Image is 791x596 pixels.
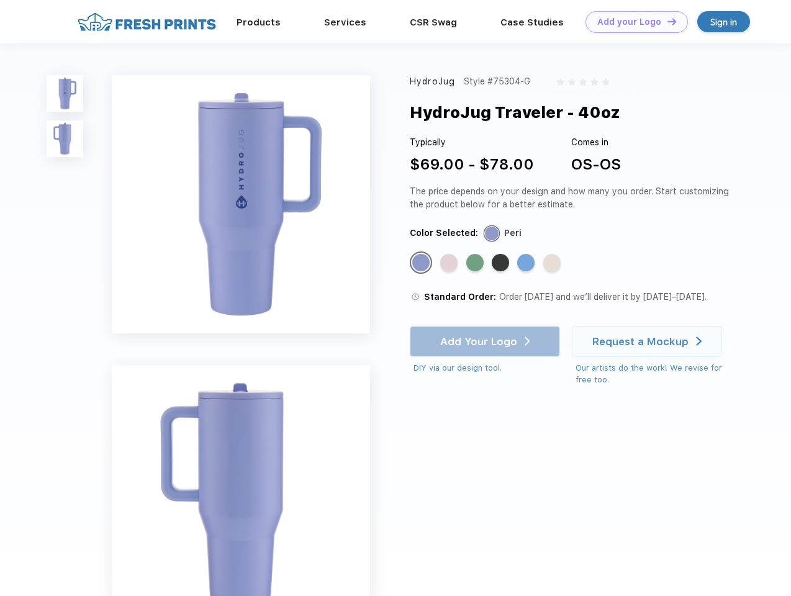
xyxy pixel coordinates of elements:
div: Style #75304-G [464,75,530,88]
img: gray_star.svg [590,78,598,86]
img: func=resize&h=640 [112,75,370,333]
div: Add your Logo [597,17,661,27]
div: Comes in [571,136,621,149]
div: $69.00 - $78.00 [410,153,534,176]
div: The price depends on your design and how many you order. Start customizing the product below for ... [410,185,734,211]
div: Cream [543,254,561,271]
span: Order [DATE] and we’ll deliver it by [DATE]–[DATE]. [499,292,707,302]
div: Peri [504,227,522,240]
img: standard order [410,291,421,302]
img: gray_star.svg [568,78,576,86]
div: Peri [412,254,430,271]
div: Our artists do the work! We revise for free too. [576,362,734,386]
div: Sage [466,254,484,271]
span: Standard Order: [424,292,496,302]
img: gray_star.svg [602,78,610,86]
img: func=resize&h=100 [47,120,83,157]
img: fo%20logo%202.webp [74,11,220,33]
img: func=resize&h=100 [47,75,83,112]
a: Products [237,17,281,28]
a: Sign in [697,11,750,32]
div: Pink Sand [440,254,458,271]
img: gray_star.svg [556,78,564,86]
div: Black [492,254,509,271]
img: gray_star.svg [579,78,587,86]
div: DIY via our design tool. [414,362,560,374]
img: white arrow [696,336,702,346]
img: DT [667,18,676,25]
div: HydroJug Traveler - 40oz [410,101,620,124]
div: Riptide [517,254,535,271]
div: OS-OS [571,153,621,176]
div: HydroJug [410,75,455,88]
div: Color Selected: [410,227,478,240]
div: Sign in [710,15,737,29]
div: Typically [410,136,534,149]
div: Request a Mockup [592,335,689,348]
